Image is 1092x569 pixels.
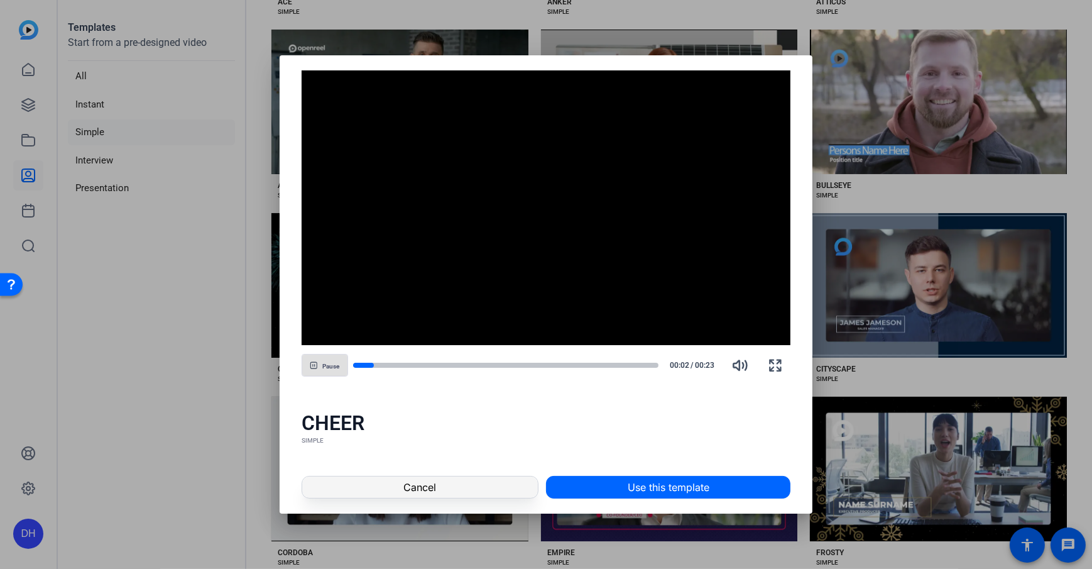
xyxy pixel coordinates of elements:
button: Pause [302,354,348,377]
button: Fullscreen [760,350,790,380]
span: Pause [322,363,339,370]
span: Use this template [628,480,709,495]
div: SIMPLE [302,436,791,446]
button: Use this template [546,476,790,499]
button: Mute [725,350,755,380]
span: 00:23 [695,360,721,371]
div: Video Player [302,70,791,346]
span: 00:02 [663,360,689,371]
div: CHEER [302,411,791,436]
span: Cancel [403,480,436,495]
div: / [663,360,720,371]
button: Cancel [302,476,538,499]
